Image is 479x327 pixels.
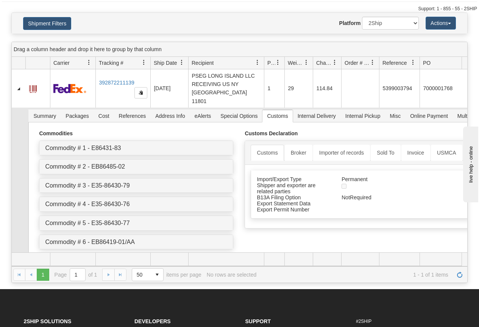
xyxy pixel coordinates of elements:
[99,80,134,86] a: 392872211139
[45,201,130,207] a: Commodity # 4 - E35-86430-76
[188,57,264,69] th: Press ctrl + space to group
[137,56,150,69] a: Tracking # filter column settings
[385,110,405,122] span: Misc
[284,69,313,108] td: 29
[316,59,332,67] span: Charge
[284,57,313,69] th: Press ctrl + space to group
[251,145,284,161] a: Customs
[37,269,49,281] span: Page 1
[251,176,336,182] div: Import/Export Type
[454,269,466,281] a: Refresh
[83,56,95,69] a: Carrier filter column settings
[70,269,85,281] input: Page 1
[379,57,420,69] th: Press ctrl + space to group
[245,130,298,136] strong: Customs Declaration
[251,200,336,207] div: Export Statement Data
[29,110,61,122] span: Summary
[431,145,462,161] a: USMCA
[371,145,400,161] a: Sold To
[251,207,336,213] div: Export Permit Number
[245,318,271,324] strong: Support
[151,269,163,281] span: select
[267,59,275,67] span: Packages
[423,59,431,67] span: PO
[262,110,292,122] span: Customs
[356,319,456,324] h6: #2SHIP
[154,59,177,67] span: Ship Date
[426,17,456,30] button: Actions
[300,56,313,69] a: Weight filter column settings
[406,110,452,122] span: Online Payment
[251,56,264,69] a: Recipient filter column settings
[336,176,439,182] div: Permanent
[6,6,70,12] div: live help - online
[401,145,430,161] a: Invoice
[420,57,470,69] th: Press ctrl + space to group
[45,145,121,151] a: Commodity # 1 - E86431-83
[341,110,385,122] span: Internal Pickup
[341,57,379,69] th: Press ctrl + space to group
[61,110,93,122] span: Packages
[95,57,150,69] th: Press ctrl + space to group
[462,125,478,202] iframe: chat widget
[216,110,262,122] span: Special Options
[188,69,264,108] td: PSEG LONG ISLAND LLC RECEIVING US NY [GEOGRAPHIC_DATA] 11801
[313,69,341,108] td: 114.84
[407,56,420,69] a: Reference filter column settings
[132,268,201,281] span: items per page
[379,69,420,108] td: 5399003794
[134,87,147,99] button: Copy to clipboard
[150,57,188,69] th: Press ctrl + space to group
[264,69,284,108] td: 1
[328,56,341,69] a: Charge filter column settings
[207,272,257,278] div: No rows are selected
[94,110,114,122] span: Cost
[55,268,97,281] span: Page of 1
[288,59,304,67] span: Weight
[293,110,340,122] span: Internal Delivery
[45,163,125,170] a: Commodity # 2 - EB86485-02
[12,42,467,57] div: grid grouping header
[29,82,37,94] a: Label
[150,69,188,108] td: [DATE]
[134,318,171,324] strong: Developers
[457,56,470,69] a: PO filter column settings
[420,69,470,108] td: 7000001768
[137,271,147,278] span: 50
[285,145,312,161] a: Broker
[313,57,341,69] th: Press ctrl + space to group
[23,17,71,30] button: Shipment Filters
[264,57,284,69] th: Press ctrl + space to group
[336,194,439,200] div: NotRequired
[99,59,123,67] span: Tracking #
[53,59,70,67] span: Carrier
[366,56,379,69] a: Order # / Ship Request # filter column settings
[50,57,95,69] th: Press ctrl + space to group
[132,268,164,281] span: Page sizes drop down
[53,84,86,93] img: 2 - FedEx Express®
[15,85,22,92] a: Collapse
[45,239,135,245] a: Commodity # 6 - EB86419-01/AA
[262,272,448,278] span: 1 - 1 of 1 items
[251,182,336,194] div: Shipper and exporter are related parties
[339,19,361,27] label: Platform
[190,110,216,122] span: eAlerts
[114,110,151,122] span: References
[192,59,214,67] span: Recipient
[39,130,73,136] strong: Commodities
[25,57,50,69] th: Press ctrl + space to group
[382,59,407,67] span: Reference
[271,56,284,69] a: Packages filter column settings
[151,110,190,122] span: Address Info
[345,59,370,67] span: Order # / Ship Request #
[45,182,130,189] a: Commodity # 3 - E35-86430-79
[251,194,336,200] div: B13A Filing Option
[24,318,72,324] strong: 2Ship Solutions
[175,56,188,69] a: Ship Date filter column settings
[313,145,370,161] a: Importer of records
[2,6,477,12] div: Support: 1 - 855 - 55 - 2SHIP
[45,220,130,226] a: Commodity # 5 - E35-86430-77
